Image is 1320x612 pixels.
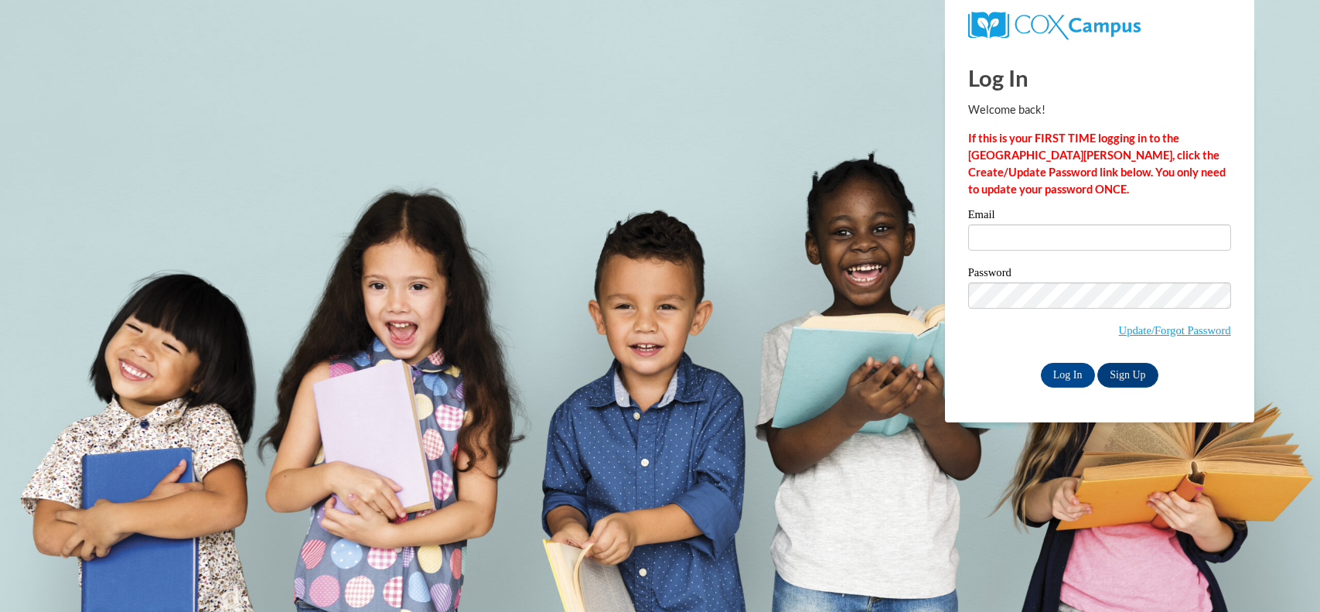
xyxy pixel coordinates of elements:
strong: If this is your FIRST TIME logging in to the [GEOGRAPHIC_DATA][PERSON_NAME], click the Create/Upd... [968,132,1226,196]
a: Sign Up [1097,363,1158,388]
label: Password [968,267,1231,282]
img: COX Campus [968,12,1141,39]
p: Welcome back! [968,101,1231,118]
input: Log In [1041,363,1095,388]
h1: Log In [968,62,1231,94]
a: COX Campus [968,18,1141,31]
label: Email [968,209,1231,224]
a: Update/Forgot Password [1119,324,1231,337]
